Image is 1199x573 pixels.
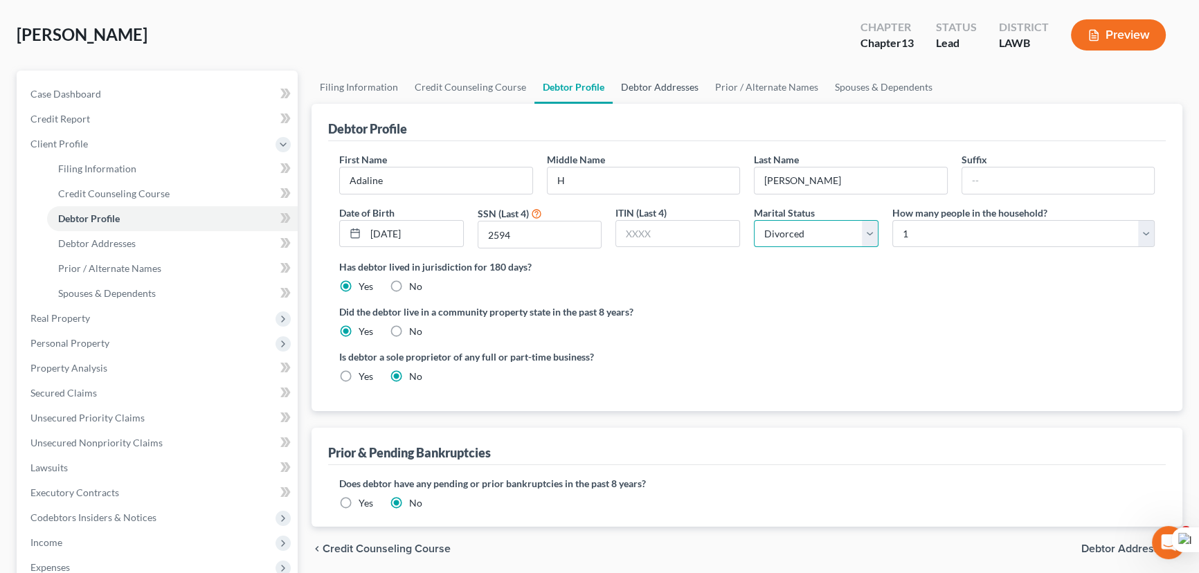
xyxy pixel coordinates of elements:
label: No [409,280,422,293]
span: Property Analysis [30,362,107,374]
a: Debtor Profile [534,71,613,104]
button: Preview [1071,19,1166,51]
a: Unsecured Nonpriority Claims [19,430,298,455]
div: Lead [936,35,977,51]
label: ITIN (Last 4) [615,206,667,220]
input: -- [755,167,947,194]
a: Spouses & Dependents [827,71,941,104]
a: Unsecured Priority Claims [19,406,298,430]
a: Debtor Profile [47,206,298,231]
a: Secured Claims [19,381,298,406]
span: Filing Information [58,163,136,174]
input: XXXX [616,221,739,247]
span: Secured Claims [30,387,97,399]
label: How many people in the household? [892,206,1047,220]
label: Suffix [962,152,987,167]
label: No [409,325,422,338]
a: Executory Contracts [19,480,298,505]
input: XXXX [478,221,602,248]
a: Lawsuits [19,455,298,480]
a: Case Dashboard [19,82,298,107]
label: Marital Status [754,206,815,220]
span: Debtor Addresses [1081,543,1171,554]
span: Executory Contracts [30,486,119,498]
div: Prior & Pending Bankruptcies [328,444,491,461]
a: Credit Counseling Course [47,181,298,206]
a: Filing Information [312,71,406,104]
a: Credit Report [19,107,298,131]
a: Prior / Alternate Names [707,71,827,104]
span: 3 [1180,526,1191,537]
input: M.I [548,167,740,194]
span: [PERSON_NAME] [17,24,147,44]
span: Codebtors Insiders & Notices [30,511,156,523]
span: Case Dashboard [30,88,101,100]
a: Property Analysis [19,356,298,381]
span: Real Property [30,312,90,324]
span: Client Profile [30,138,88,149]
span: Spouses & Dependents [58,287,156,299]
span: Unsecured Nonpriority Claims [30,437,163,448]
a: Debtor Addresses [47,231,298,256]
label: First Name [339,152,387,167]
a: Credit Counseling Course [406,71,534,104]
a: Debtor Addresses [613,71,707,104]
label: No [409,370,422,383]
span: 13 [901,36,914,49]
span: Debtor Profile [58,212,120,224]
input: -- [340,167,532,194]
label: SSN (Last 4) [478,206,529,221]
label: Last Name [754,152,799,167]
input: MM/DD/YYYY [366,221,463,247]
span: Credit Counseling Course [58,188,170,199]
div: Chapter [860,19,914,35]
span: Debtor Addresses [58,237,136,249]
div: Status [936,19,977,35]
label: Yes [359,496,373,510]
span: Unsecured Priority Claims [30,412,145,424]
label: Is debtor a sole proprietor of any full or part-time business? [339,349,740,364]
span: Personal Property [30,337,109,349]
label: Middle Name [547,152,605,167]
button: chevron_left Credit Counseling Course [312,543,451,554]
a: Prior / Alternate Names [47,256,298,281]
input: -- [962,167,1155,194]
label: Yes [359,280,373,293]
a: Filing Information [47,156,298,181]
span: Prior / Alternate Names [58,262,161,274]
span: Expenses [30,561,70,573]
label: Yes [359,325,373,338]
div: Chapter [860,35,914,51]
span: Credit Report [30,113,90,125]
button: Debtor Addresses chevron_right [1081,543,1182,554]
label: Date of Birth [339,206,395,220]
label: Yes [359,370,373,383]
div: Debtor Profile [328,120,407,137]
iframe: Intercom live chat [1152,526,1185,559]
a: Spouses & Dependents [47,281,298,306]
div: LAWB [999,35,1049,51]
label: Has debtor lived in jurisdiction for 180 days? [339,260,1155,274]
span: Lawsuits [30,462,68,473]
i: chevron_left [312,543,323,554]
label: Does debtor have any pending or prior bankruptcies in the past 8 years? [339,476,1155,491]
div: District [999,19,1049,35]
span: Credit Counseling Course [323,543,451,554]
label: Did the debtor live in a community property state in the past 8 years? [339,304,1155,319]
span: Income [30,536,62,548]
label: No [409,496,422,510]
